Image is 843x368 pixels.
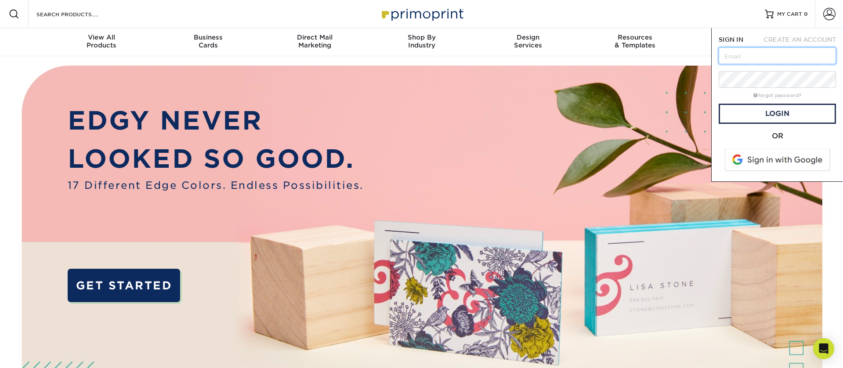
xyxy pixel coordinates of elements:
[261,33,368,41] span: Direct Mail
[582,33,688,41] span: Resources
[719,104,836,124] a: Login
[475,28,582,56] a: DesignServices
[155,33,261,49] div: Cards
[719,47,836,64] input: Email
[68,102,364,140] p: EDGY NEVER
[378,4,466,23] img: Primoprint
[368,33,475,41] span: Shop By
[68,269,181,302] a: GET STARTED
[719,36,743,43] span: SIGN IN
[48,33,155,41] span: View All
[261,28,368,56] a: Direct MailMarketing
[753,93,801,98] a: forgot password?
[68,140,364,178] p: LOOKED SO GOOD.
[804,11,808,17] span: 0
[261,33,368,49] div: Marketing
[475,33,582,49] div: Services
[48,28,155,56] a: View AllProducts
[155,28,261,56] a: BusinessCards
[688,33,795,41] span: Contact
[582,33,688,49] div: & Templates
[68,178,364,193] span: 17 Different Edge Colors. Endless Possibilities.
[48,33,155,49] div: Products
[688,33,795,49] div: & Support
[368,28,475,56] a: Shop ByIndustry
[719,131,836,141] div: OR
[688,28,795,56] a: Contact& Support
[813,338,834,359] div: Open Intercom Messenger
[368,33,475,49] div: Industry
[36,9,121,19] input: SEARCH PRODUCTS.....
[763,36,836,43] span: CREATE AN ACCOUNT
[155,33,261,41] span: Business
[582,28,688,56] a: Resources& Templates
[777,11,802,18] span: MY CART
[475,33,582,41] span: Design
